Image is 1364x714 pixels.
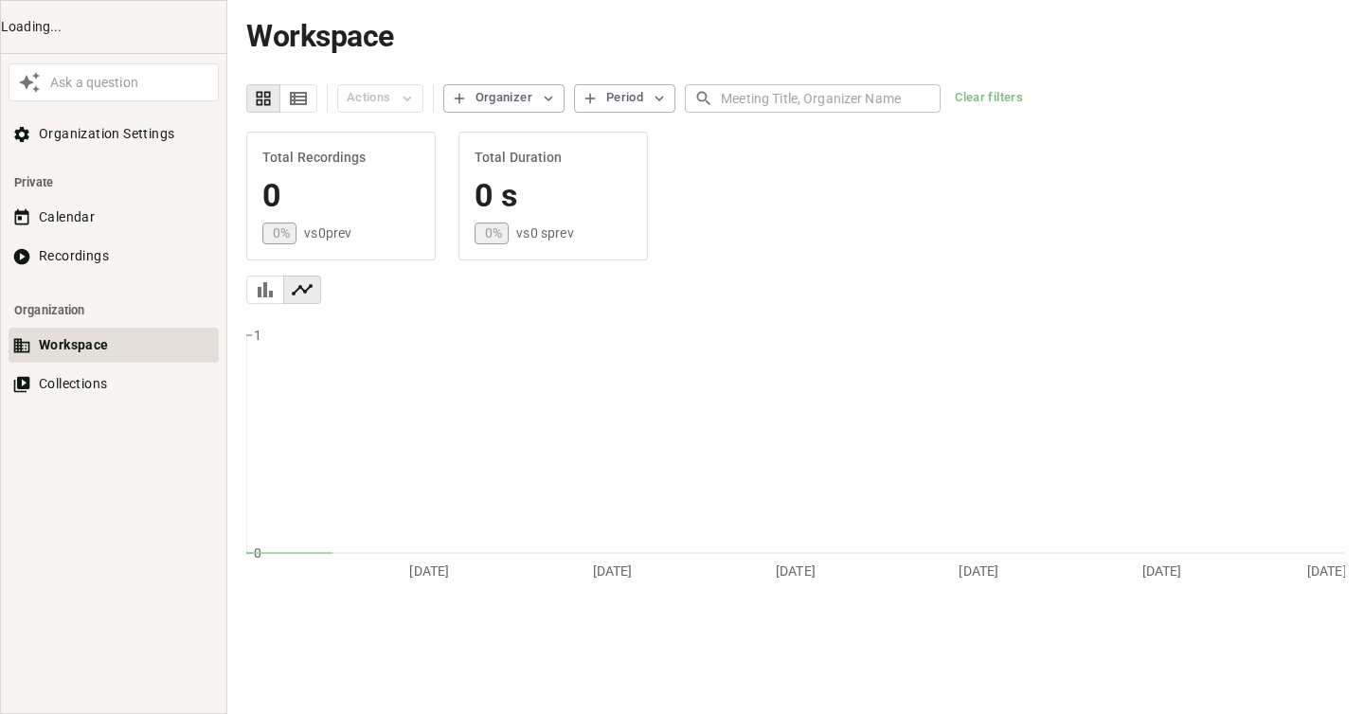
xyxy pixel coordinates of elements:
[1142,562,1182,578] tspan: [DATE]
[9,200,219,235] button: Calendar
[1,17,226,37] div: Loading...
[246,19,1345,54] h1: Workspace
[13,66,45,98] button: Awesile Icon
[606,87,643,109] div: Period
[9,116,219,152] button: Organization Settings
[262,148,420,169] h6: Total Recordings
[443,84,565,113] button: Organizer
[9,328,219,363] button: Workspace
[475,176,632,216] h4: 0 s
[273,223,290,242] p: 0 %
[950,84,1028,113] button: Clear filters
[475,148,632,169] h6: Total Duration
[516,223,573,242] p: vs 0 s prev
[45,73,214,93] div: Ask a question
[9,293,219,328] li: Organization
[254,544,261,560] tspan: 0
[9,366,219,402] button: Collections
[721,80,941,116] input: Meeting Title, Organizer Name
[593,562,633,578] tspan: [DATE]
[304,223,351,242] p: vs 0 prev
[254,327,261,342] tspan: 1
[1307,562,1347,578] tspan: [DATE]
[9,165,219,200] li: Private
[409,562,449,578] tspan: [DATE]
[262,176,420,216] h4: 0
[776,562,816,578] tspan: [DATE]
[959,562,998,578] tspan: [DATE]
[574,84,675,113] button: Period
[9,239,219,274] button: Recordings
[485,223,502,242] p: 0 %
[476,87,532,109] div: Organizer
